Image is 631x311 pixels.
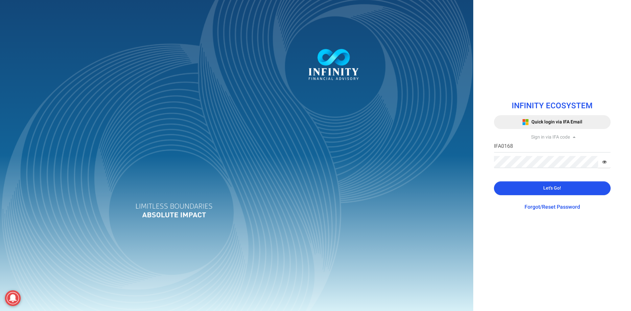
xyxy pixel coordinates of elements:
[494,134,611,141] div: Sign in via IFA code
[494,181,611,195] button: Let's Go!
[531,134,570,141] span: Sign in via IFA code
[494,141,611,153] input: IFA Code
[494,102,611,110] h1: INFINITY ECOSYSTEM
[494,115,611,129] button: Quick login via IFA Email
[525,203,580,211] a: Forgot/Reset Password
[543,185,561,192] span: Let's Go!
[531,118,582,125] span: Quick login via IFA Email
